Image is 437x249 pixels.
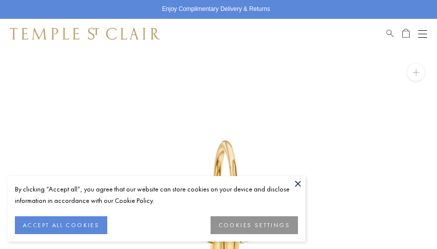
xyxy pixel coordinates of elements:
[10,28,160,40] img: Temple St. Clair
[15,184,298,206] div: By clicking “Accept all”, you agree that our website can store cookies on your device and disclos...
[211,216,298,234] button: COOKIES SETTINGS
[402,28,410,40] a: Open Shopping Bag
[386,28,394,40] a: Search
[15,216,107,234] button: ACCEPT ALL COOKIES
[392,207,427,239] iframe: Gorgias live chat messenger
[162,4,270,14] p: Enjoy Complimentary Delivery & Returns
[418,28,427,40] button: Open navigation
